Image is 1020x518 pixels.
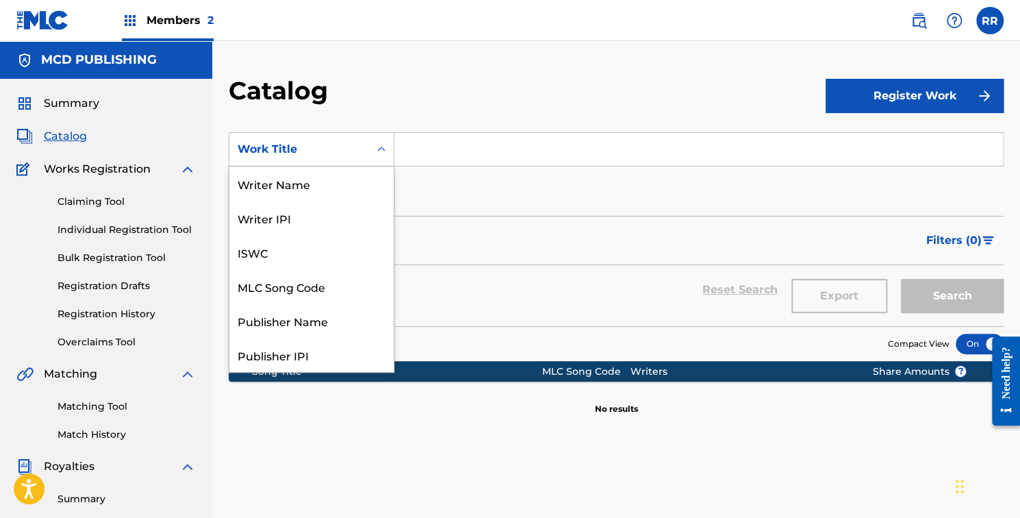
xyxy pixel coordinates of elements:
img: Royalties [16,458,33,475]
img: Top Rightsholders [122,12,138,29]
a: Registration History [58,307,196,321]
img: Summary [16,95,33,112]
span: Compact View [888,338,949,350]
div: Publisher Name [229,304,394,338]
span: Share Amounts [872,365,967,379]
span: Members [146,12,214,28]
img: f7272a7cc735f4ea7f67.svg [976,88,993,104]
span: Works Registration [44,161,151,177]
span: Matching [44,366,97,382]
span: Royalties [44,458,94,475]
img: expand [179,366,196,382]
div: Work Title [238,141,361,158]
div: Arrastar [956,466,964,507]
div: ISWC [229,235,394,269]
a: Public Search [905,7,932,34]
img: expand [179,161,196,177]
a: Individual Registration Tool [58,223,196,237]
span: ? [955,366,966,377]
a: SummarySummary [16,95,99,112]
div: MLC Song Code [542,365,630,379]
a: Registration Drafts [58,279,196,293]
img: Catalog [16,128,33,145]
img: Accounts [16,52,33,69]
h5: MCD PUBLISHING [41,52,157,68]
form: Search Form [229,132,1004,326]
a: Match History [58,428,196,442]
button: Filters (0) [918,223,1004,258]
img: expand [179,458,196,475]
div: Writer IPI [229,201,394,235]
button: Register Work [826,79,1004,113]
a: Matching Tool [58,399,196,414]
iframe: Resource Center [982,325,1020,436]
a: CatalogCatalog [16,128,87,145]
img: MLC Logo [16,10,69,30]
div: Song Title [252,365,542,379]
img: Works Registration [16,161,34,177]
span: 2 [207,14,214,27]
iframe: Chat Widget [952,452,1020,518]
div: User Menu [976,7,1004,34]
h2: Catalog [229,75,335,106]
div: Writer Name [229,166,394,201]
img: Matching [16,366,34,382]
a: Overclaims Tool [58,335,196,349]
div: Writers [630,365,852,379]
div: MLC Song Code [229,269,394,304]
img: help [946,12,962,29]
img: filter [982,236,994,245]
a: Bulk Registration Tool [58,251,196,265]
span: Summary [44,95,99,112]
img: search [910,12,927,29]
div: Widget de chat [952,452,1020,518]
div: Publisher IPI [229,338,394,372]
span: Filters ( 0 ) [926,232,982,249]
a: Summary [58,492,196,506]
div: Help [941,7,968,34]
a: Claiming Tool [58,195,196,209]
p: No results [595,386,638,415]
span: Catalog [44,128,87,145]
